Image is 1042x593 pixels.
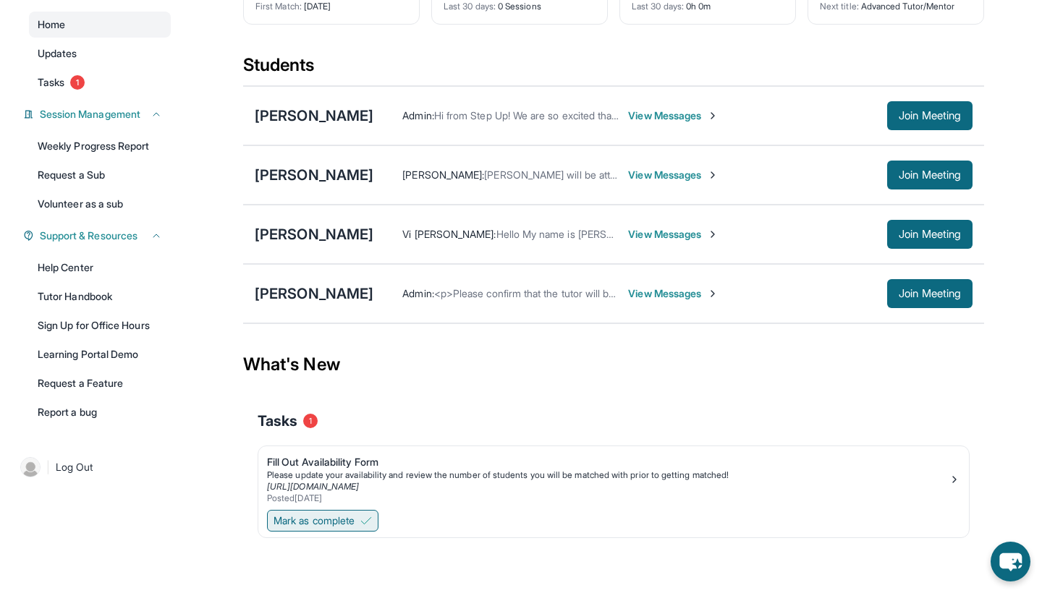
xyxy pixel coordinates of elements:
a: Request a Sub [29,162,171,188]
span: Last 30 days : [632,1,684,12]
span: Last 30 days : [444,1,496,12]
span: First Match : [255,1,302,12]
span: View Messages [628,108,719,123]
a: Sign Up for Office Hours [29,312,171,338]
a: Report a bug [29,399,171,425]
span: Join Meeting [899,111,961,120]
div: [PERSON_NAME] [255,165,373,185]
span: Admin : [402,109,433,121]
span: Updates [38,46,77,61]
button: Support & Resources [34,229,162,243]
div: What's New [243,333,984,396]
span: [PERSON_NAME] : [402,168,484,181]
button: Session Management [34,107,162,121]
div: Fill Out Availability Form [267,455,949,469]
span: Vi [PERSON_NAME] : [402,228,496,240]
span: View Messages [628,227,719,242]
button: Join Meeting [887,220,973,249]
span: View Messages [628,168,719,182]
img: Chevron-Right [707,288,719,299]
a: Tutor Handbook [29,283,171,310]
span: Tasks [38,75,64,90]
span: 1 [303,414,318,428]
div: [PERSON_NAME] [255,106,373,126]
img: user-img [20,457,41,477]
a: Learning Portal Demo [29,341,171,367]
button: Join Meeting [887,161,973,189]
span: Mark as complete [274,513,355,528]
div: Please update your availability and review the number of students you will be matched with prior ... [267,469,949,481]
img: Chevron-Right [707,110,719,121]
span: [PERSON_NAME] will be attending [DATE] and [DATE] [484,168,729,181]
img: Chevron-Right [707,229,719,240]
a: Home [29,12,171,38]
a: Weekly Progress Report [29,133,171,159]
a: Request a Feature [29,370,171,396]
button: chat-button [991,542,1030,581]
span: Log Out [56,460,93,474]
span: Join Meeting [899,289,961,298]
a: [URL][DOMAIN_NAME] [267,481,359,492]
span: Tasks [258,411,297,431]
div: Students [243,54,984,85]
a: Volunteer as a sub [29,191,171,217]
div: [PERSON_NAME] [255,224,373,244]
span: Support & Resources [40,229,137,243]
a: Updates [29,40,171,67]
a: Help Center [29,255,171,281]
img: Mark as complete [360,515,372,526]
div: Posted [DATE] [267,492,949,504]
button: Mark as complete [267,510,378,532]
button: Join Meeting [887,279,973,308]
span: Hello My name is [PERSON_NAME] I'm [PERSON_NAME]'s mother. Nice to meet you. [496,228,886,240]
span: Join Meeting [899,171,961,179]
span: | [46,458,50,476]
span: View Messages [628,286,719,301]
a: Fill Out Availability FormPlease update your availability and review the number of students you w... [258,446,969,507]
a: Tasks1 [29,69,171,95]
span: Home [38,17,65,32]
button: Join Meeting [887,101,973,130]
span: 1 [70,75,85,90]
span: <p>Please confirm that the tutor will be able to attend your first assigned meeting time before j... [434,287,957,299]
img: Chevron-Right [707,169,719,181]
span: Join Meeting [899,230,961,239]
span: Admin : [402,287,433,299]
div: [PERSON_NAME] [255,283,373,304]
span: Next title : [820,1,859,12]
span: Session Management [40,107,140,121]
a: |Log Out [14,451,171,483]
